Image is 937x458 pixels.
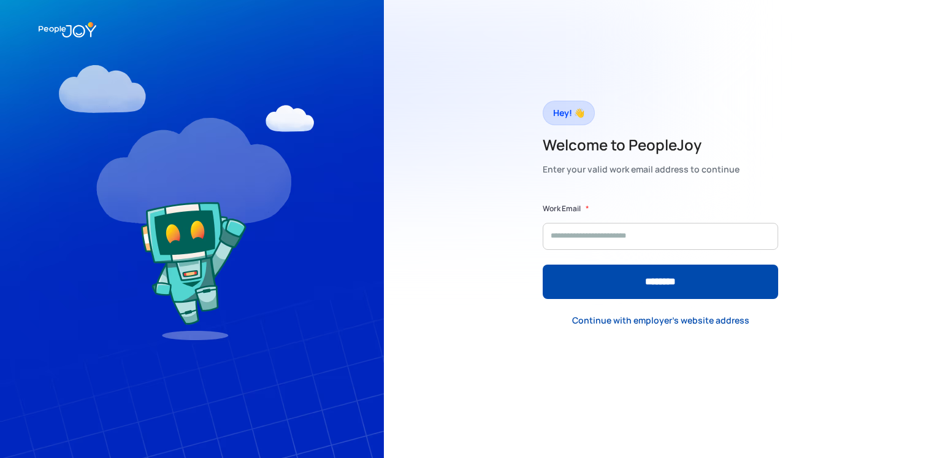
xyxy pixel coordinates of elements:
label: Work Email [543,203,581,215]
form: Form [543,203,778,299]
h2: Welcome to PeopleJoy [543,135,740,155]
div: Enter your valid work email address to continue [543,161,740,178]
div: Hey! 👋 [553,104,584,122]
div: Continue with employer's website address [572,314,749,327]
a: Continue with employer's website address [562,308,759,333]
